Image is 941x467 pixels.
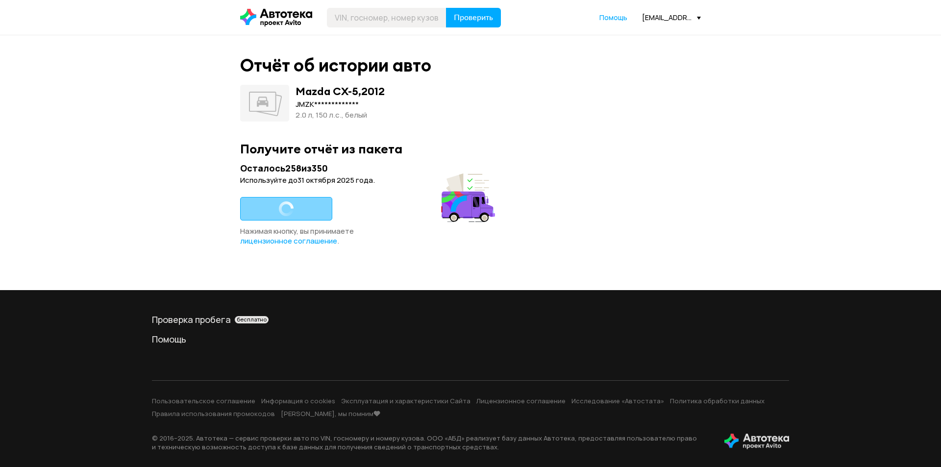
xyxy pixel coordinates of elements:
[237,316,267,323] span: бесплатно
[152,409,275,418] a: Правила использования промокодов
[599,13,627,22] span: Помощь
[571,396,664,405] a: Исследование «Автостата»
[152,333,789,345] a: Помощь
[152,396,255,405] a: Пользовательское соглашение
[240,141,701,156] div: Получите отчёт из пакета
[240,55,431,76] div: Отчёт об истории авто
[240,175,498,185] div: Используйте до 31 октября 2025 года .
[476,396,566,405] a: Лицензионное соглашение
[599,13,627,23] a: Помощь
[341,396,470,405] a: Эксплуатация и характеристики Сайта
[446,8,501,27] button: Проверить
[327,8,446,27] input: VIN, госномер, номер кузова
[296,85,385,98] div: Mazda CX-5 , 2012
[240,162,498,174] div: Осталось 258 из 350
[152,314,789,325] div: Проверка пробега
[152,434,709,451] p: © 2016– 2025 . Автотека — сервис проверки авто по VIN, госномеру и номеру кузова. ООО «АБД» реали...
[670,396,765,405] a: Политика обработки данных
[240,236,337,246] a: лицензионное соглашение
[281,409,380,418] a: [PERSON_NAME], мы помним
[724,434,789,449] img: tWS6KzJlK1XUpy65r7uaHVIs4JI6Dha8Nraz9T2hA03BhoCc4MtbvZCxBLwJIh+mQSIAkLBJpqMoKVdP8sONaFJLCz6I0+pu7...
[296,110,385,121] div: 2.0 л, 150 л.c., белый
[454,14,493,22] span: Проверить
[261,396,335,405] a: Информация о cookies
[152,314,789,325] a: Проверка пробегабесплатно
[240,226,354,246] span: Нажимая кнопку, вы принимаете .
[642,13,701,22] div: [EMAIL_ADDRESS][DOMAIN_NAME]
